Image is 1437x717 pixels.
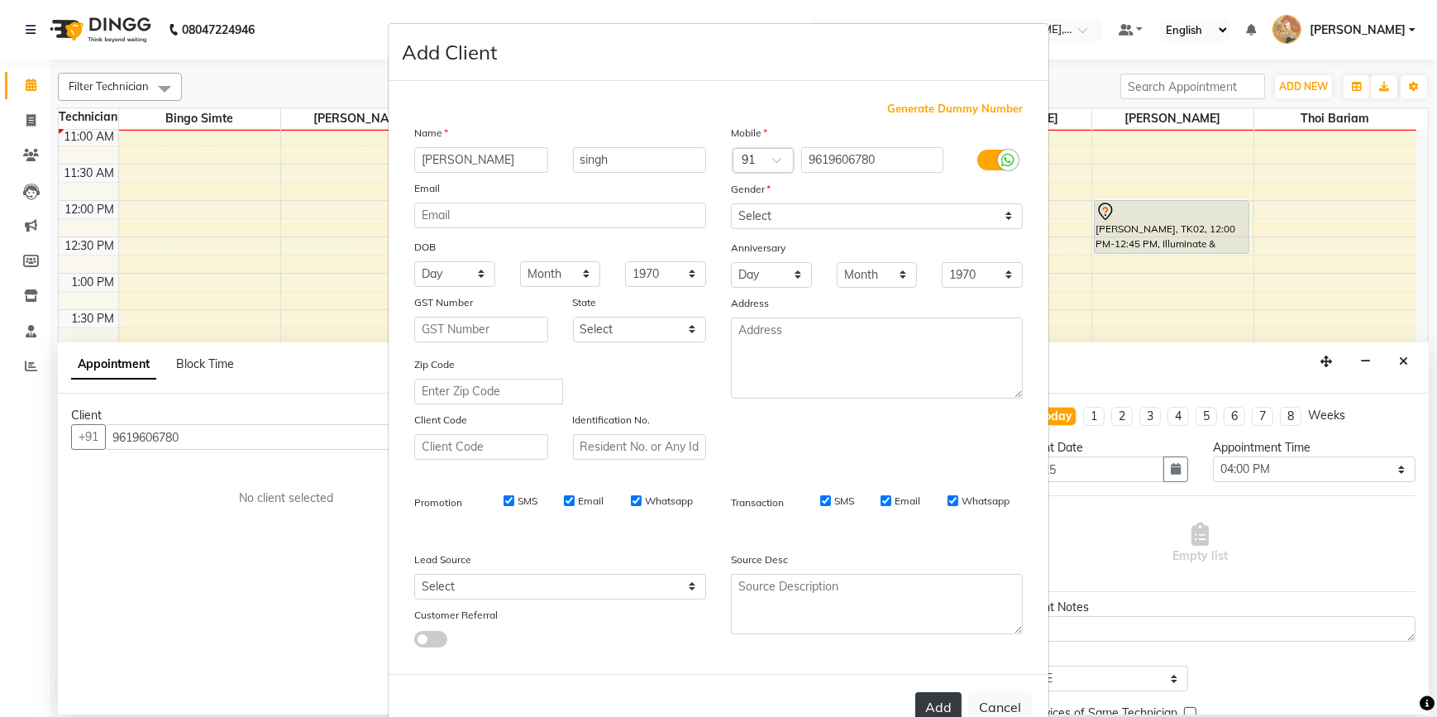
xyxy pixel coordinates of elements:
input: Client Code [414,434,548,460]
input: Resident No. or Any Id [573,434,707,460]
label: SMS [518,494,537,509]
input: First Name [414,147,548,173]
input: GST Number [414,317,548,342]
label: Gender [731,182,771,197]
label: Mobile [731,126,767,141]
input: Mobile [801,147,944,173]
span: Generate Dummy Number [887,101,1023,117]
label: Zip Code [414,357,455,372]
label: Email [414,181,440,196]
input: Last Name [573,147,707,173]
input: Email [414,203,706,228]
h4: Add Client [402,37,497,67]
label: Client Code [414,413,467,428]
label: DOB [414,240,436,255]
label: GST Number [414,295,473,310]
label: Address [731,296,769,311]
label: Email [895,494,920,509]
label: Email [578,494,604,509]
label: Lead Source [414,552,471,567]
label: SMS [834,494,854,509]
label: Whatsapp [962,494,1010,509]
label: Promotion [414,495,462,510]
label: Name [414,126,448,141]
label: State [573,295,597,310]
label: Source Desc [731,552,788,567]
label: Transaction [731,495,784,510]
label: Anniversary [731,241,785,256]
label: Customer Referral [414,608,498,623]
input: Enter Zip Code [414,379,563,404]
label: Identification No. [573,413,651,428]
label: Whatsapp [645,494,693,509]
